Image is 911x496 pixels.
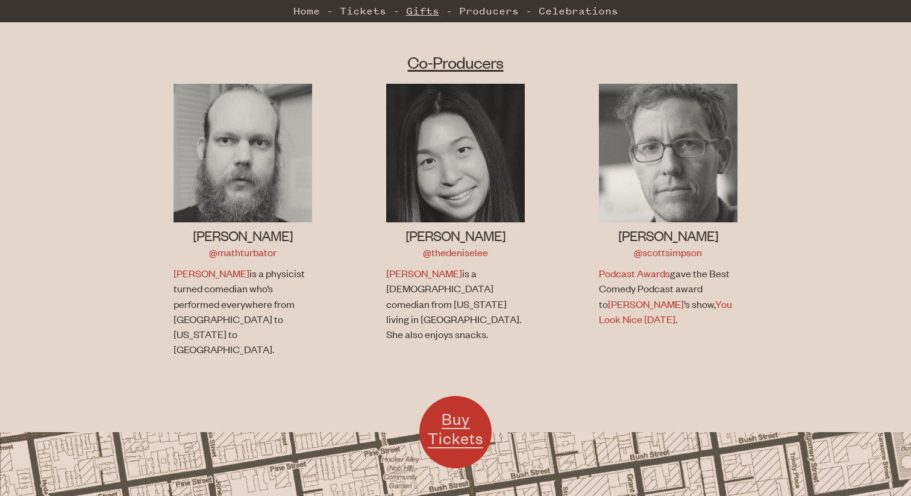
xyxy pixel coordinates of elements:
[174,226,312,245] h3: [PERSON_NAME]
[428,409,483,448] span: Buy Tickets
[419,396,492,468] a: Buy Tickets
[174,266,309,357] p: is a physicist turned comedian who’s performed everywhere from [GEOGRAPHIC_DATA] to [US_STATE] to...
[599,297,732,325] a: You Look Nice [DATE]
[608,297,684,310] a: [PERSON_NAME]
[174,84,312,222] img: Jon Allen
[386,266,522,342] p: is a [DEMOGRAPHIC_DATA] comedian from [US_STATE] living in [GEOGRAPHIC_DATA]. She also enjoys sna...
[386,226,525,245] h3: [PERSON_NAME]
[209,245,277,259] a: @mathturbator
[599,266,734,327] p: gave the Best Comedy Podcast award to ’s show, .
[599,226,737,245] h3: [PERSON_NAME]
[634,245,702,259] a: @scottsimpson
[386,84,525,222] img: Denise Lee
[599,266,670,280] a: Podcast Awards
[137,51,774,73] h2: Co-Producers
[599,84,737,222] img: Scott Simpson
[386,266,462,280] a: [PERSON_NAME]
[174,266,249,280] a: [PERSON_NAME]
[423,245,488,259] a: @thedeniselee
